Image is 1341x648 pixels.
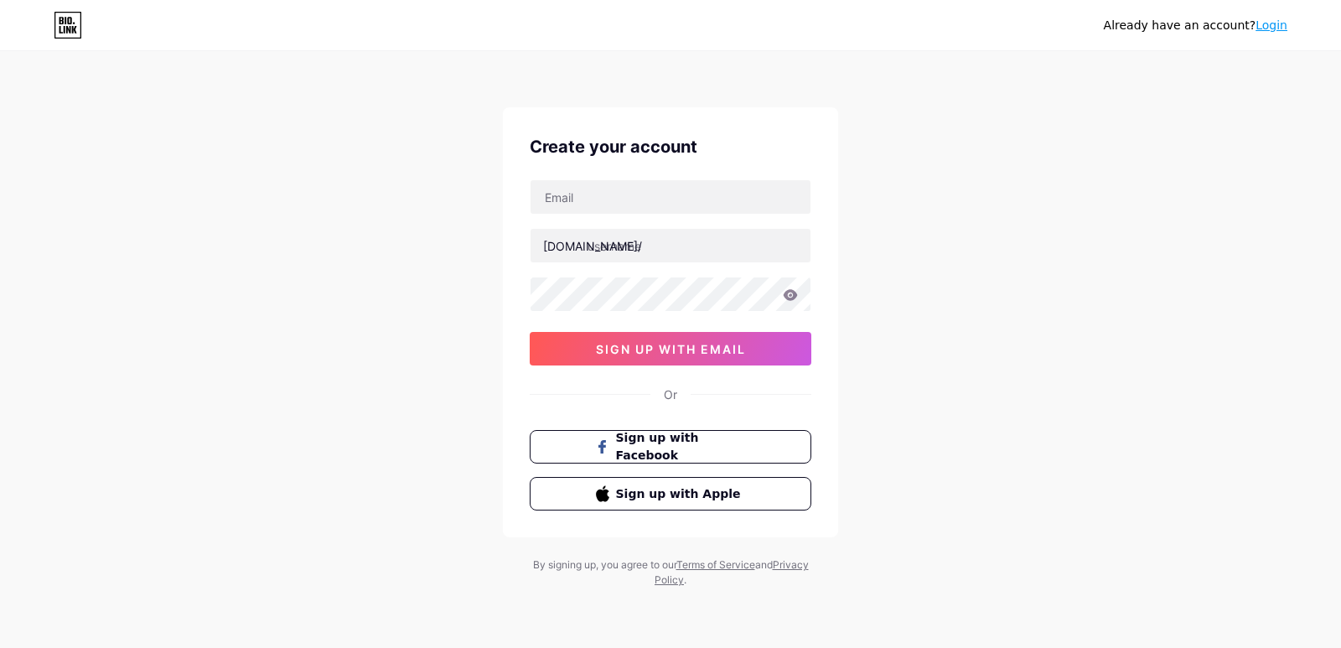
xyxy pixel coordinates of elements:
[616,429,746,464] span: Sign up with Facebook
[530,134,811,159] div: Create your account
[1256,18,1287,32] a: Login
[531,180,810,214] input: Email
[530,430,811,464] button: Sign up with Facebook
[616,485,746,503] span: Sign up with Apple
[676,558,755,571] a: Terms of Service
[530,332,811,365] button: sign up with email
[664,386,677,403] div: Or
[528,557,813,588] div: By signing up, you agree to our and .
[543,237,642,255] div: [DOMAIN_NAME]/
[531,229,810,262] input: username
[1104,17,1287,34] div: Already have an account?
[596,342,746,356] span: sign up with email
[530,477,811,511] button: Sign up with Apple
